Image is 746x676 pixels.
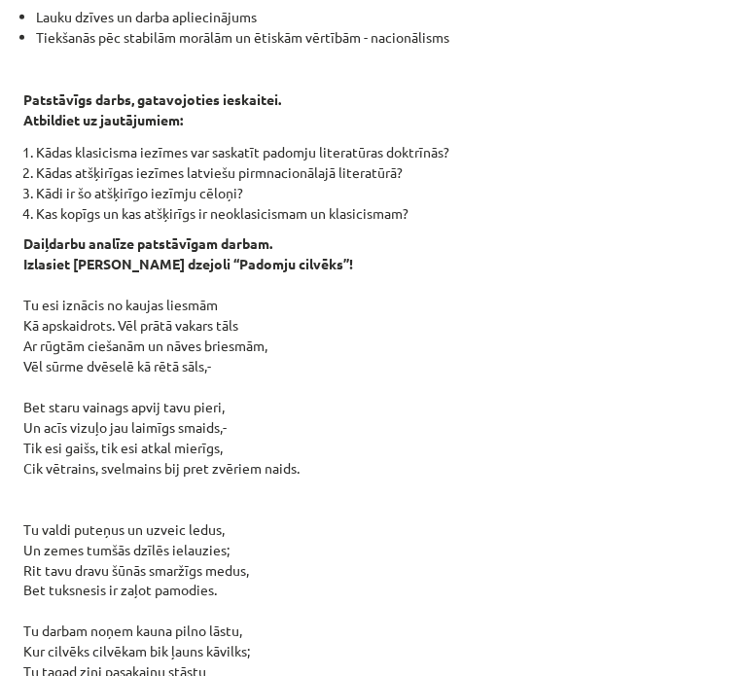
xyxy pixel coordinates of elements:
[36,27,723,48] li: Tiekšanās pēc stabilām morālām un ētiskām vērtībām - nacionālisms
[36,142,723,162] li: Kādas klasicisma iezīmes var saskatīt padomju literatūras doktrīnās?
[36,183,723,203] li: Kādi ir šo atšķirīgo iezīmju cēloņi?
[23,234,272,252] strong: Daiļdarbu analīze patstāvīgam darbam.
[36,162,723,183] li: Kādas atšķirīgas iezīmes latviešu pirmnacionālajā literatūrā?
[36,7,723,27] li: Lauku dzīves un darba apliecinājums
[36,203,723,224] li: Kas kopīgs un kas atšķirīgs ir neoklasicismam un klasicismam?
[23,255,353,272] strong: Izlasiet [PERSON_NAME] dzejoli “Padomju cilvēks”!
[23,90,281,128] strong: Patstāvīgs darbs, gatavojoties ieskaitei. Atbildiet uz jautājumiem:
